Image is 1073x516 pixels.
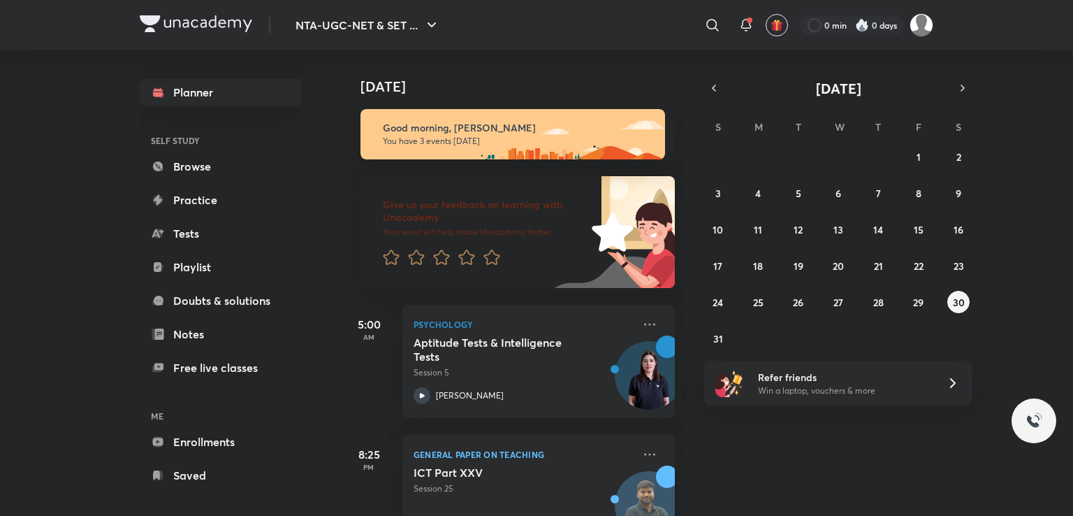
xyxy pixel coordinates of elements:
h4: [DATE] [360,78,689,95]
abbr: August 11, 2025 [754,223,762,236]
button: August 22, 2025 [907,255,930,277]
span: [DATE] [816,79,861,98]
abbr: August 1, 2025 [917,150,921,164]
abbr: August 26, 2025 [793,296,803,309]
button: August 15, 2025 [907,218,930,241]
button: August 5, 2025 [787,182,810,204]
abbr: August 30, 2025 [953,296,965,309]
button: August 27, 2025 [827,291,849,313]
a: Saved [140,461,302,489]
button: August 21, 2025 [867,255,889,277]
abbr: August 31, 2025 [713,332,723,345]
abbr: August 5, 2025 [796,187,801,200]
a: Company Logo [140,15,252,36]
a: Enrollments [140,428,302,456]
button: August 24, 2025 [707,291,729,313]
button: August 8, 2025 [907,182,930,204]
button: August 2, 2025 [947,145,970,168]
button: August 12, 2025 [787,218,810,241]
abbr: August 9, 2025 [956,187,961,200]
p: [PERSON_NAME] [436,389,504,402]
abbr: August 21, 2025 [874,259,883,273]
img: Avatar [615,349,683,416]
abbr: Tuesday [796,120,801,134]
abbr: August 8, 2025 [916,187,921,200]
button: August 6, 2025 [827,182,849,204]
a: Browse [140,152,302,180]
abbr: August 13, 2025 [833,223,843,236]
a: Free live classes [140,354,302,382]
abbr: Saturday [956,120,961,134]
p: PM [341,463,397,471]
button: August 18, 2025 [747,255,769,277]
button: August 30, 2025 [947,291,970,313]
button: August 17, 2025 [707,255,729,277]
img: streak [855,18,869,32]
abbr: August 15, 2025 [914,223,924,236]
button: August 26, 2025 [787,291,810,313]
p: Psychology [414,316,633,333]
button: August 23, 2025 [947,255,970,277]
img: avatar [771,19,783,31]
abbr: August 22, 2025 [914,259,924,273]
abbr: August 2, 2025 [956,150,961,164]
p: You have 3 events [DATE] [383,136,652,147]
button: August 3, 2025 [707,182,729,204]
img: morning [360,109,665,159]
abbr: August 6, 2025 [835,187,841,200]
abbr: August 3, 2025 [715,187,721,200]
abbr: August 7, 2025 [876,187,881,200]
button: avatar [766,14,788,36]
h6: Good morning, [PERSON_NAME] [383,122,652,134]
button: NTA-UGC-NET & SET ... [287,11,448,39]
a: Playlist [140,253,302,281]
button: August 29, 2025 [907,291,930,313]
abbr: August 28, 2025 [873,296,884,309]
button: August 28, 2025 [867,291,889,313]
h6: ME [140,404,302,428]
p: Your word will help make Unacademy better [383,227,587,238]
button: August 20, 2025 [827,255,849,277]
abbr: August 24, 2025 [713,296,723,309]
abbr: August 25, 2025 [753,296,764,309]
abbr: August 18, 2025 [753,259,763,273]
h5: Aptitude Tests & Intelligence Tests [414,336,587,364]
button: August 1, 2025 [907,145,930,168]
button: August 11, 2025 [747,218,769,241]
button: August 19, 2025 [787,255,810,277]
abbr: August 16, 2025 [954,223,963,236]
button: August 13, 2025 [827,218,849,241]
a: Doubts & solutions [140,287,302,315]
img: Atia khan [910,13,933,37]
abbr: August 27, 2025 [833,296,843,309]
h5: 5:00 [341,316,397,333]
a: Notes [140,320,302,348]
abbr: August 19, 2025 [794,259,803,273]
button: August 31, 2025 [707,327,729,350]
abbr: August 17, 2025 [713,259,722,273]
button: August 7, 2025 [867,182,889,204]
h6: SELF STUDY [140,129,302,152]
a: Planner [140,78,302,106]
abbr: Thursday [875,120,881,134]
h5: ICT Part XXV [414,466,587,480]
p: AM [341,333,397,341]
button: August 25, 2025 [747,291,769,313]
button: August 10, 2025 [707,218,729,241]
img: Company Logo [140,15,252,32]
img: ttu [1025,413,1042,429]
abbr: Sunday [715,120,721,134]
h5: 8:25 [341,446,397,463]
abbr: August 29, 2025 [913,296,924,309]
img: referral [715,369,743,397]
abbr: August 4, 2025 [755,187,761,200]
abbr: August 20, 2025 [833,259,844,273]
a: Practice [140,186,302,214]
img: feedback_image [544,176,675,288]
abbr: Wednesday [835,120,845,134]
button: August 4, 2025 [747,182,769,204]
button: [DATE] [724,78,953,98]
a: Tests [140,220,302,248]
abbr: August 14, 2025 [873,223,883,236]
p: Win a laptop, vouchers & more [758,385,930,397]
